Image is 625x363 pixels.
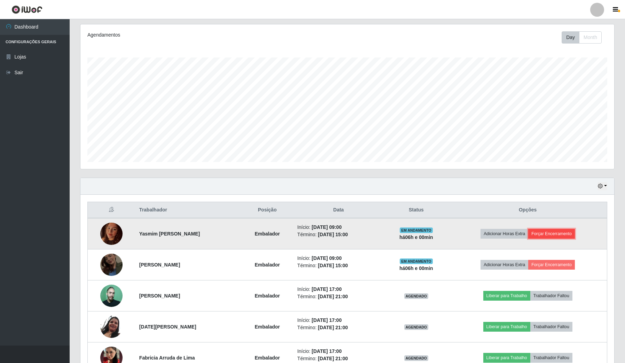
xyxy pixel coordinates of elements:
button: Forçar Encerramento [528,260,575,270]
img: CoreUI Logo [11,5,42,14]
li: Início: [297,286,380,293]
th: Posição [241,202,293,218]
li: Término: [297,293,380,300]
th: Status [384,202,449,218]
strong: Embalador [255,262,280,268]
strong: Embalador [255,231,280,237]
time: [DATE] 21:00 [318,294,348,299]
li: Término: [297,231,380,238]
button: Trabalhador Faltou [530,291,572,301]
li: Início: [297,255,380,262]
span: AGENDADO [404,293,429,299]
img: 1751159400475.jpeg [100,219,123,248]
button: Trabalhador Faltou [530,322,572,332]
strong: Yasmim [PERSON_NAME] [139,231,200,237]
button: Forçar Encerramento [528,229,575,239]
button: Adicionar Horas Extra [481,229,528,239]
button: Trabalhador Faltou [530,353,572,363]
time: [DATE] 17:00 [312,317,342,323]
img: 1672941149388.jpeg [100,285,123,307]
time: [DATE] 21:00 [318,356,348,361]
strong: há 06 h e 00 min [399,265,433,271]
th: Opções [448,202,607,218]
button: Liberar para Trabalho [483,291,530,301]
time: [DATE] 09:00 [312,255,342,261]
button: Day [562,31,579,44]
strong: Embalador [255,355,280,361]
div: Toolbar with button groups [562,31,607,44]
strong: Fabricia Arruda de Lima [139,355,195,361]
div: First group [562,31,602,44]
time: [DATE] 17:00 [312,348,342,354]
th: Trabalhador [135,202,242,218]
strong: Embalador [255,293,280,299]
time: [DATE] 17:00 [312,286,342,292]
button: Liberar para Trabalho [483,353,530,363]
strong: [PERSON_NAME] [139,293,180,299]
button: Liberar para Trabalho [483,322,530,332]
th: Data [293,202,384,218]
li: Início: [297,224,380,231]
li: Início: [297,348,380,355]
span: AGENDADO [404,324,429,330]
div: Agendamentos [87,31,298,39]
button: Month [579,31,602,44]
li: Término: [297,324,380,331]
span: AGENDADO [404,355,429,361]
button: Adicionar Horas Extra [481,260,528,270]
time: [DATE] 21:00 [318,325,348,330]
span: EM ANDAMENTO [400,258,433,264]
img: 1756742293072.jpeg [100,245,123,285]
time: [DATE] 15:00 [318,232,348,237]
strong: Embalador [255,324,280,330]
strong: [DATE][PERSON_NAME] [139,324,196,330]
time: [DATE] 15:00 [318,263,348,268]
strong: [PERSON_NAME] [139,262,180,268]
img: 1689337855569.jpeg [100,316,123,338]
span: EM ANDAMENTO [400,227,433,233]
li: Término: [297,262,380,269]
li: Término: [297,355,380,362]
time: [DATE] 09:00 [312,224,342,230]
strong: há 06 h e 00 min [399,234,433,240]
li: Início: [297,317,380,324]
